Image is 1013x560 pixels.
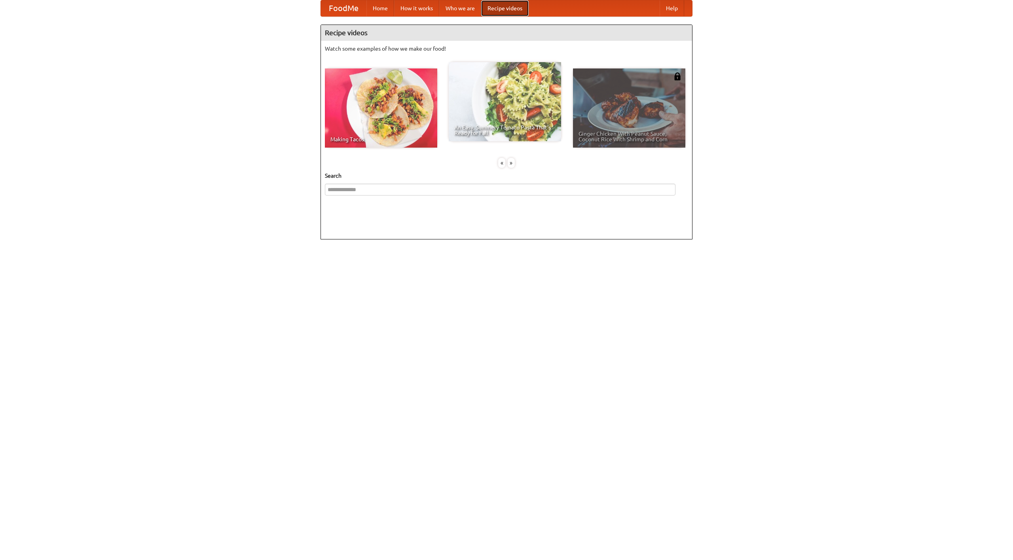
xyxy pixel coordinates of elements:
a: How it works [394,0,439,16]
a: An Easy, Summery Tomato Pasta That's Ready for Fall [449,62,561,141]
h5: Search [325,172,688,180]
a: Home [366,0,394,16]
a: FoodMe [321,0,366,16]
a: Recipe videos [481,0,529,16]
img: 483408.png [673,72,681,80]
span: Making Tacos [330,137,432,142]
p: Watch some examples of how we make our food! [325,45,688,53]
a: Who we are [439,0,481,16]
a: Help [660,0,684,16]
a: Making Tacos [325,68,437,148]
div: « [498,158,505,168]
span: An Easy, Summery Tomato Pasta That's Ready for Fall [454,125,556,136]
h4: Recipe videos [321,25,692,41]
div: » [508,158,515,168]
